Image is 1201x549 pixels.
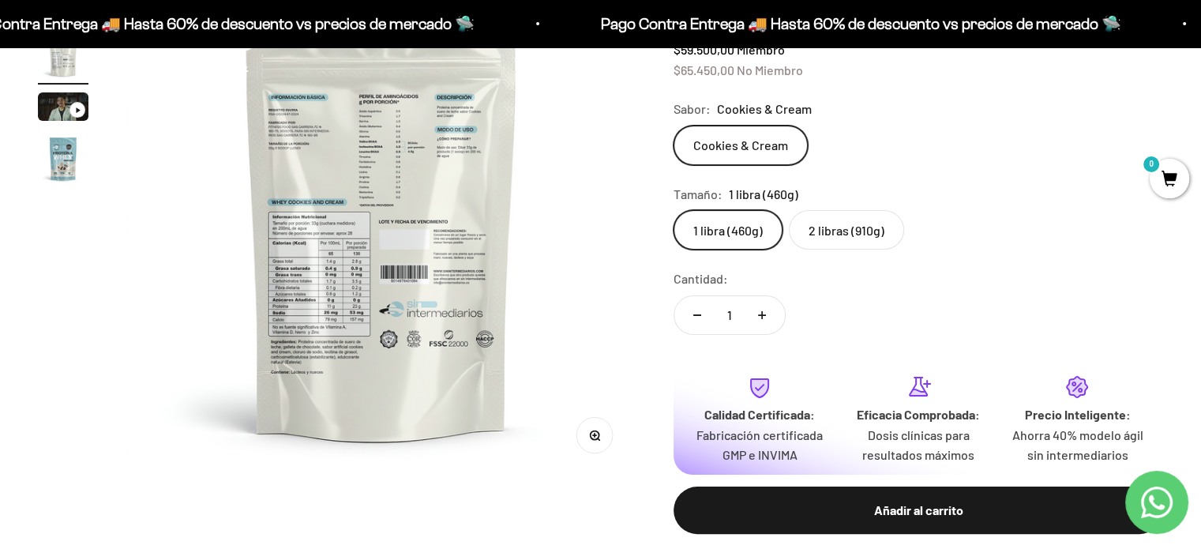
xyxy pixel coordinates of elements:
span: Cookies & Cream [717,99,812,119]
span: 1 libra (460g) [729,184,798,205]
span: $65.450,00 [674,62,734,77]
div: Un mejor precio [19,201,327,229]
strong: Precio Inteligente: [1024,407,1130,422]
mark: 0 [1142,155,1161,174]
span: $59.500,00 [674,42,734,57]
label: Cantidad: [674,269,728,289]
div: Reseñas de otros clientes [19,107,327,134]
p: Ahorra 40% modelo ágil sin intermediarios [1011,425,1144,465]
p: ¿Qué te haría sentir más seguro de comprar este producto? [19,25,327,62]
p: Dosis clínicas para resultados máximos [852,425,985,465]
button: Ir al artículo 4 [38,133,88,189]
span: Enviar [258,237,325,264]
div: Un video del producto [19,170,327,197]
span: Miembro [737,42,785,57]
p: Pago Contra Entrega 🚚 Hasta 60% de descuento vs precios de mercado 🛸 [599,11,1119,36]
button: Aumentar cantidad [739,296,785,334]
span: No Miembro [737,62,803,77]
button: Ir al artículo 3 [38,92,88,126]
img: Proteína Whey - Cookies & Cream [38,29,88,80]
button: Añadir al carrito [674,487,1163,534]
img: Proteína Whey - Cookies & Cream [38,133,88,184]
strong: Eficacia Comprobada: [857,407,980,422]
legend: Tamaño: [674,184,722,205]
div: Añadir al carrito [705,500,1132,521]
a: 0 [1150,171,1189,189]
strong: Calidad Certificada: [704,407,815,422]
div: Una promoción especial [19,138,327,166]
legend: Sabor: [674,99,711,119]
button: Enviar [257,237,327,264]
div: Más información sobre los ingredientes [19,75,327,103]
button: Reducir cantidad [674,296,720,334]
p: Fabricación certificada GMP e INVIMA [692,425,826,465]
button: Ir al artículo 2 [38,29,88,85]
